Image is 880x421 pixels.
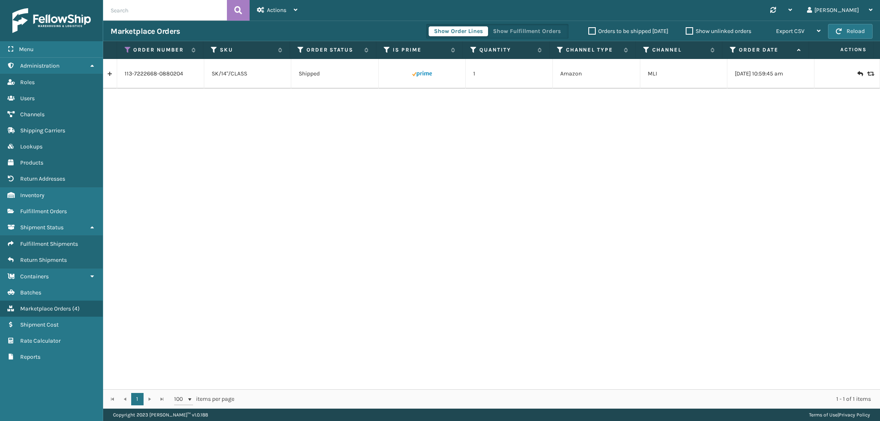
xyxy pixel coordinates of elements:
[20,289,41,296] span: Batches
[20,175,65,182] span: Return Addresses
[174,395,186,403] span: 100
[20,224,64,231] span: Shipment Status
[20,111,45,118] span: Channels
[20,256,67,263] span: Return Shipments
[393,46,447,54] label: Is Prime
[212,70,247,77] a: SK/14"/CLASS
[72,305,80,312] span: ( 4 )
[429,26,488,36] button: Show Order Lines
[857,70,862,78] i: Create Return Label
[20,321,59,328] span: Shipment Cost
[113,409,208,421] p: Copyright 2023 [PERSON_NAME]™ v 1.0.188
[20,159,43,166] span: Products
[307,46,361,54] label: Order Status
[20,208,67,215] span: Fulfillment Orders
[20,95,35,102] span: Users
[640,59,727,89] td: MLI
[867,71,872,77] i: Replace
[566,46,620,54] label: Channel Type
[479,46,533,54] label: Quantity
[20,240,78,247] span: Fulfillment Shipments
[20,192,45,199] span: Inventory
[19,46,33,53] span: Menu
[20,143,42,150] span: Lookups
[739,46,793,54] label: Order Date
[20,337,61,344] span: Rate Calculator
[20,305,71,312] span: Marketplace Orders
[12,8,91,33] img: logo
[20,273,49,280] span: Containers
[20,353,40,360] span: Reports
[553,59,640,89] td: Amazon
[686,28,751,35] label: Show unlinked orders
[20,62,59,69] span: Administration
[125,70,183,78] a: 113-7222668-0880204
[828,24,873,39] button: Reload
[20,79,35,86] span: Roles
[812,43,872,56] span: Actions
[727,59,814,89] td: [DATE] 10:59:45 am
[267,7,286,14] span: Actions
[246,395,871,403] div: 1 - 1 of 1 items
[133,46,187,54] label: Order Number
[652,46,706,54] label: Channel
[466,59,553,89] td: 1
[588,28,668,35] label: Orders to be shipped [DATE]
[809,412,838,418] a: Terms of Use
[839,412,870,418] a: Privacy Policy
[488,26,566,36] button: Show Fulfillment Orders
[809,409,870,421] div: |
[174,393,234,405] span: items per page
[20,127,65,134] span: Shipping Carriers
[111,26,180,36] h3: Marketplace Orders
[220,46,274,54] label: SKU
[776,28,805,35] span: Export CSV
[291,59,378,89] td: Shipped
[131,393,144,405] a: 1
